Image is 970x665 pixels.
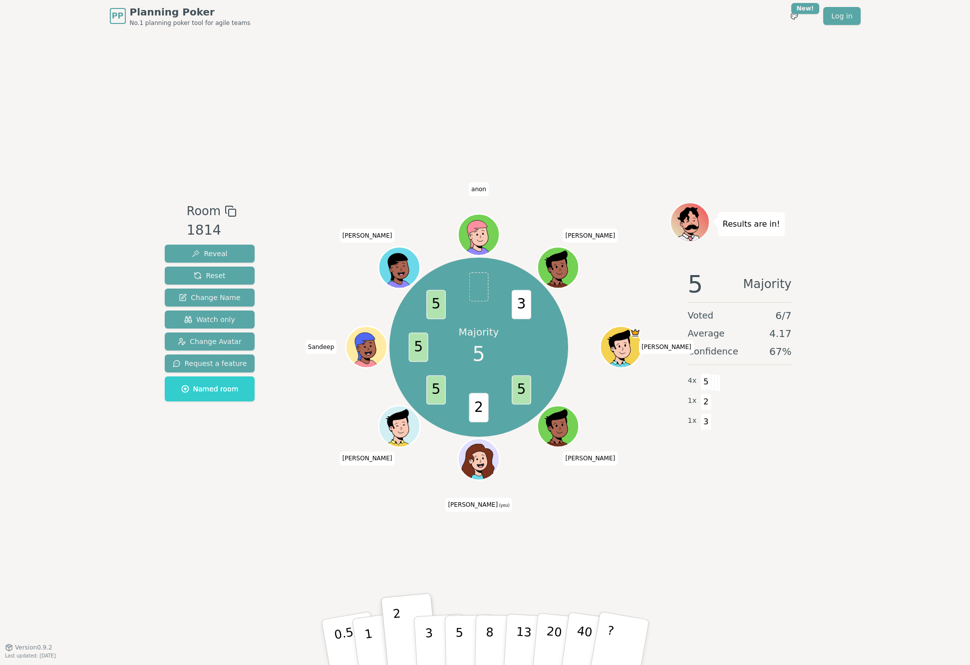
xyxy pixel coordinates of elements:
[173,358,247,368] span: Request a feature
[639,340,694,354] span: Click to change your name
[409,332,428,362] span: 5
[563,229,618,243] span: Click to change your name
[184,315,235,325] span: Watch only
[688,395,697,406] span: 1 x
[340,229,395,243] span: Click to change your name
[130,5,251,19] span: Planning Poker
[192,249,227,259] span: Reveal
[688,344,738,358] span: Confidence
[194,271,225,281] span: Reset
[498,503,510,508] span: (you)
[165,267,255,285] button: Reset
[445,498,512,512] span: Click to change your name
[110,5,251,27] a: PPPlanning PokerNo.1 planning poker tool for agile teams
[791,3,820,14] div: New!
[688,415,697,426] span: 1 x
[688,327,725,340] span: Average
[630,328,641,338] span: Rob is the host
[769,344,791,358] span: 67 %
[340,452,395,466] span: Click to change your name
[426,375,446,405] span: 5
[775,309,791,323] span: 6 / 7
[165,311,255,329] button: Watch only
[563,452,618,466] span: Click to change your name
[472,339,485,369] span: 5
[5,644,52,652] button: Version0.9.2
[459,440,498,479] button: Click to change your avatar
[469,182,489,196] span: Click to change your name
[179,293,240,303] span: Change Name
[165,289,255,307] button: Change Name
[688,375,697,386] span: 4 x
[130,19,251,27] span: No.1 planning poker tool for agile teams
[112,10,123,22] span: PP
[723,217,780,231] p: Results are in!
[688,272,703,296] span: 5
[5,653,56,659] span: Last updated: [DATE]
[700,413,712,430] span: 3
[512,290,531,320] span: 3
[165,354,255,372] button: Request a feature
[165,245,255,263] button: Reveal
[700,373,712,390] span: 5
[165,332,255,350] button: Change Avatar
[700,393,712,410] span: 2
[743,272,792,296] span: Majority
[469,393,488,422] span: 2
[178,336,242,346] span: Change Avatar
[459,325,499,339] p: Majority
[688,309,714,323] span: Voted
[181,384,239,394] span: Named room
[512,375,531,405] span: 5
[165,376,255,401] button: Named room
[15,644,52,652] span: Version 0.9.2
[187,202,221,220] span: Room
[785,7,803,25] button: New!
[187,220,237,241] div: 1814
[306,340,337,354] span: Click to change your name
[769,327,792,340] span: 4.17
[392,607,405,661] p: 2
[823,7,860,25] a: Log in
[426,290,446,320] span: 5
